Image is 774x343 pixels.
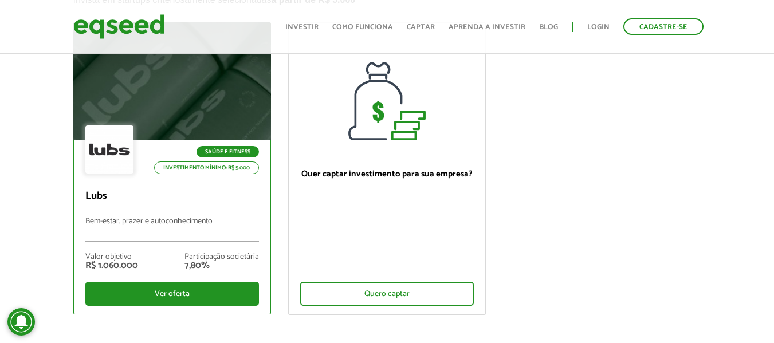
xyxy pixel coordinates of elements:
a: Saúde e Fitness Investimento mínimo: R$ 5.000 Lubs Bem-estar, prazer e autoconhecimento Valor obj... [73,22,271,314]
div: Participação societária [184,253,259,261]
a: Como funciona [332,23,393,31]
p: Bem-estar, prazer e autoconhecimento [85,217,259,242]
div: Quero captar [300,282,474,306]
a: Aprenda a investir [449,23,525,31]
p: Saúde e Fitness [197,146,259,157]
a: Cadastre-se [623,18,704,35]
img: EqSeed [73,11,165,42]
p: Lubs [85,190,259,203]
p: Quer captar investimento para sua empresa? [300,169,474,179]
div: Valor objetivo [85,253,138,261]
a: Captar [407,23,435,31]
a: Investir [285,23,319,31]
div: Ver oferta [85,282,259,306]
a: Blog [539,23,558,31]
a: Quer captar investimento para sua empresa? Quero captar [288,22,486,315]
div: 7,80% [184,261,259,270]
div: R$ 1.060.000 [85,261,138,270]
p: Investimento mínimo: R$ 5.000 [154,161,259,174]
a: Login [587,23,610,31]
